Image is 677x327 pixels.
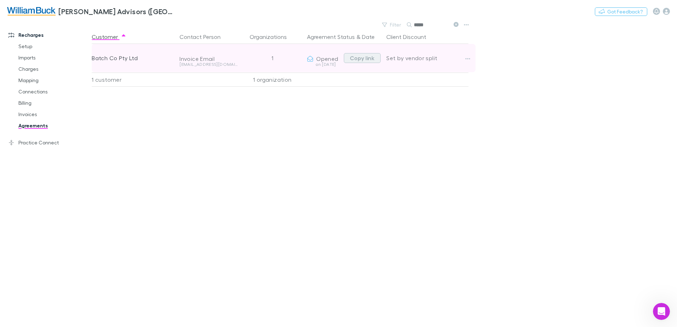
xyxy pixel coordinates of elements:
div: [EMAIL_ADDRESS][DOMAIN_NAME] [180,62,238,67]
span: Opened [316,55,338,62]
a: Billing [11,97,96,109]
div: Angela says… [6,136,136,163]
a: Invoices [11,109,96,120]
div: Our apologies for the delay here. The ones in June are for the last financial year so it would be... [6,201,116,244]
div: Angela says… [6,173,136,201]
button: Organizations [250,30,295,44]
button: Filter [379,21,405,29]
div: on [DATE] [307,62,341,67]
div: Thanks, Rem [11,111,110,125]
div: Any update on how we fix the sync issues? [31,177,130,191]
div: joined the conversation [30,65,121,71]
a: [PERSON_NAME] Advisors ([GEOGRAPHIC_DATA]) Pty Ltd [3,3,180,20]
button: Copy link [344,53,381,63]
button: go back [5,3,18,16]
a: Imports [11,52,96,63]
button: Got Feedback? [595,7,647,16]
button: Send a message… [121,223,133,235]
a: Mapping [11,75,96,86]
div: Close [124,3,137,16]
img: William Buck Advisors (WA) Pty Ltd's Logo [7,7,56,16]
div: Was that helpful? [11,46,55,53]
div: Set by vendor split [386,44,468,72]
a: Connections [11,86,96,97]
div: Alex says… [6,80,136,136]
button: Home [111,3,124,16]
button: Start recording [45,226,51,232]
a: Practice Connect [1,137,96,148]
div: I’ll check on this and get back to you as soon as I have an update. [11,94,110,108]
div: Any update on how we fix the sync issues? [25,173,136,195]
div: Our apologies for the delay here. The ones in June are for the last financial year so it would be... [11,205,110,240]
div: Profile image for Alex [21,64,28,71]
div: [DATE] [6,163,136,173]
div: Alex says… [6,201,136,260]
div: 1 customer [92,73,177,87]
button: Emoji picker [22,226,28,232]
div: 1 organization [240,73,304,87]
button: Client Discount [386,30,435,44]
div: Hi [PERSON_NAME],I’ll check on this and get back to you as soon as I have an update.Thanks,Rem [6,80,116,130]
div: Rechargly says… [6,42,136,63]
h3: [PERSON_NAME] Advisors ([GEOGRAPHIC_DATA]) Pty Ltd [58,7,176,16]
a: Agreements [11,120,96,131]
button: Customer [92,30,126,44]
div: ok thank you not sure how to fix the resync error [25,136,136,158]
div: Hi [PERSON_NAME], [11,84,110,91]
b: [PERSON_NAME] [30,65,70,70]
div: Batch Co Pty Ltd [92,44,174,72]
div: Alex says… [6,63,136,80]
div: 1 [240,44,304,72]
button: Upload attachment [11,226,17,232]
div: Was that helpful? [6,42,60,58]
a: Recharges [1,29,96,41]
a: Setup [11,41,96,52]
iframe: Intercom live chat [653,303,670,320]
div: Invoice Email [180,55,238,62]
div: Profile image for Alex [20,4,32,15]
button: Date [362,30,375,44]
button: Gif picker [34,226,39,232]
button: Contact Person [180,30,229,44]
textarea: Message… [6,211,136,223]
a: Charges [11,63,96,75]
div: ok thank you not sure how to fix the resync error [31,140,130,154]
h1: [PERSON_NAME] [34,4,80,9]
p: Active [34,9,49,16]
div: If the sync error persists after these steps, the cost may need to be reviewed individually as sy... [11,10,130,37]
div: & [307,30,381,44]
button: Agreement Status [307,30,355,44]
